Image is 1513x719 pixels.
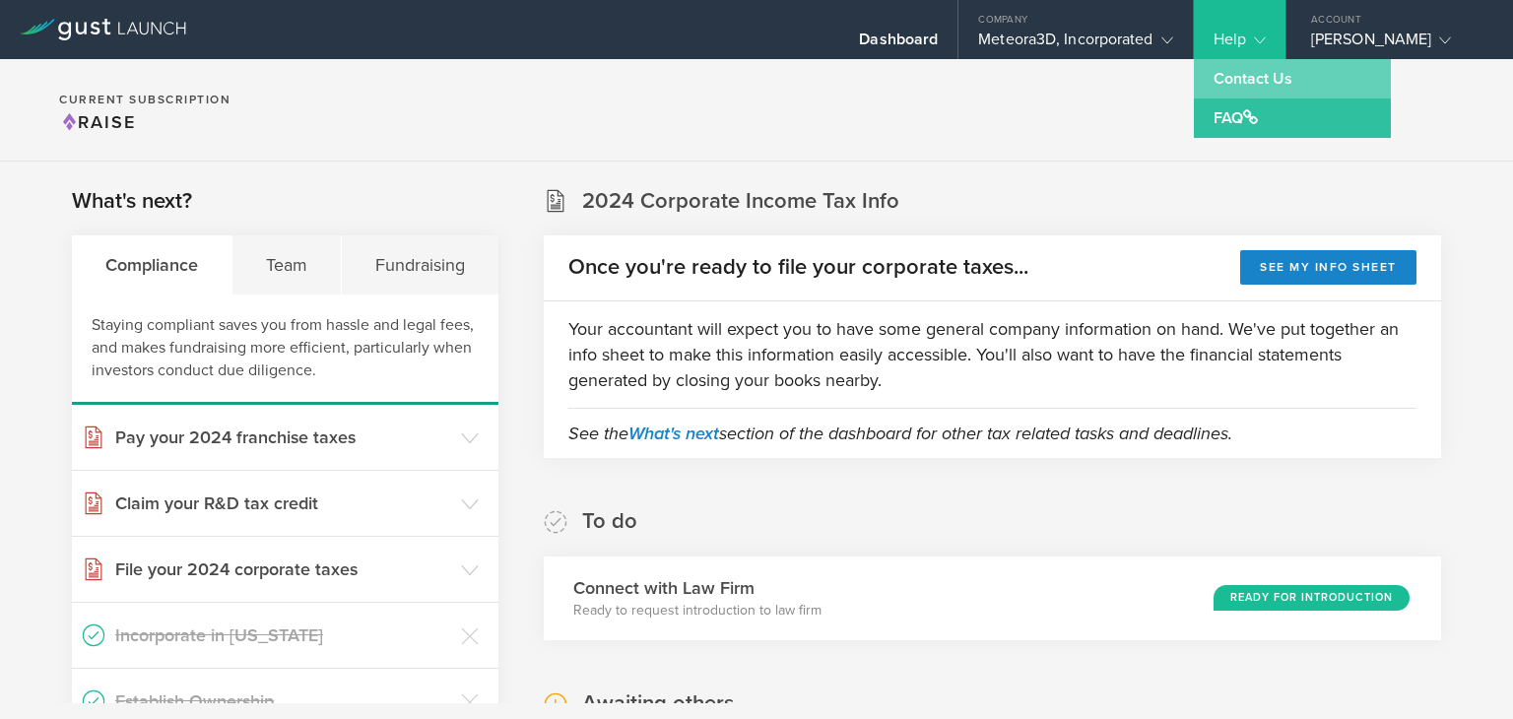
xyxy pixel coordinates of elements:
h2: 2024 Corporate Income Tax Info [582,187,899,216]
h2: Current Subscription [59,94,230,105]
div: Fundraising [342,235,498,294]
em: See the section of the dashboard for other tax related tasks and deadlines. [568,423,1232,444]
div: Compliance [72,235,232,294]
h2: Awaiting others [582,689,734,718]
h2: What's next? [72,187,192,216]
h3: File your 2024 corporate taxes [115,556,451,582]
h2: Once you're ready to file your corporate taxes... [568,253,1028,282]
h3: Establish Ownership [115,688,451,714]
h3: Claim your R&D tax credit [115,490,451,516]
h3: Incorporate in [US_STATE] [115,622,451,648]
h3: Pay your 2024 franchise taxes [115,425,451,450]
button: See my info sheet [1240,250,1416,285]
div: Meteora3D, Incorporated [978,30,1172,59]
a: What's next [628,423,719,444]
span: Raise [59,111,136,133]
p: Your accountant will expect you to have some general company information on hand. We've put toget... [568,316,1416,393]
div: Connect with Law FirmReady to request introduction to law firmReady for Introduction [544,556,1441,640]
h3: Connect with Law Firm [573,575,822,601]
div: Dashboard [859,30,938,59]
div: Team [232,235,342,294]
div: Ready for Introduction [1214,585,1410,611]
p: Ready to request introduction to law firm [573,601,822,621]
h2: To do [582,507,637,536]
div: Help [1214,30,1266,59]
div: [PERSON_NAME] [1311,30,1479,59]
div: Staying compliant saves you from hassle and legal fees, and makes fundraising more efficient, par... [72,294,498,405]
